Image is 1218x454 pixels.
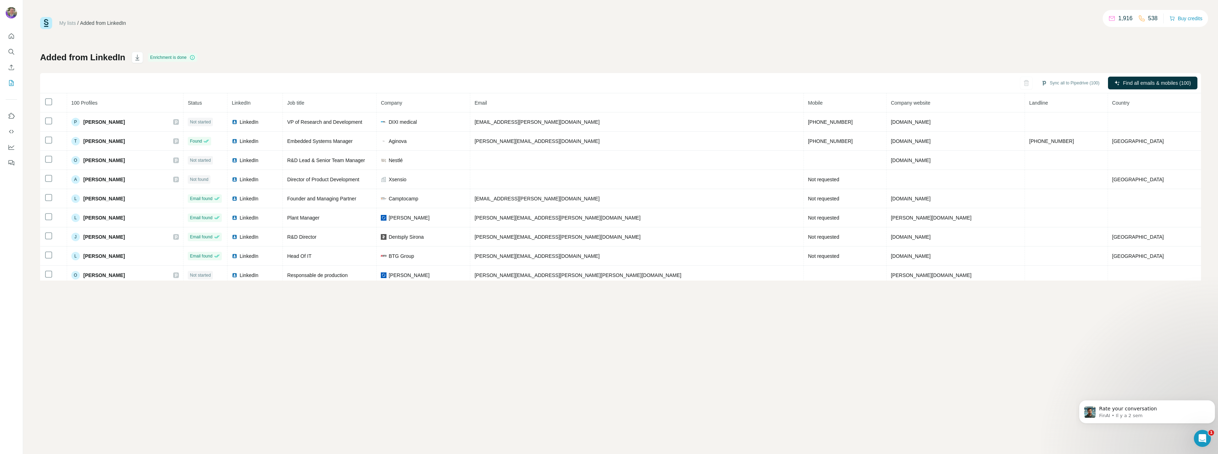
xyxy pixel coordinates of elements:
span: 100 Profiles [71,100,98,106]
span: Aginova [389,138,407,145]
span: Email found [190,234,212,240]
div: T [71,137,80,145]
span: Email [474,100,487,106]
span: [PERSON_NAME][EMAIL_ADDRESS][PERSON_NAME][DOMAIN_NAME] [474,215,641,221]
span: [PERSON_NAME] [83,272,125,279]
div: Added from LinkedIn [80,20,126,27]
span: [PERSON_NAME][EMAIL_ADDRESS][DOMAIN_NAME] [474,138,599,144]
span: [PHONE_NUMBER] [808,119,853,125]
button: Feedback [6,156,17,169]
span: Not found [190,176,208,183]
span: Not requested [808,253,839,259]
span: [PERSON_NAME][EMAIL_ADDRESS][PERSON_NAME][PERSON_NAME][DOMAIN_NAME] [474,272,681,278]
div: O [71,156,80,165]
p: 1,916 [1118,14,1132,23]
img: company-logo [381,215,386,221]
p: 538 [1148,14,1158,23]
span: R&D Director [287,234,316,240]
div: L [71,214,80,222]
button: Buy credits [1169,13,1202,23]
span: [PERSON_NAME] [83,195,125,202]
img: company-logo [381,272,386,278]
span: [GEOGRAPHIC_DATA] [1112,234,1164,240]
div: P [71,118,80,126]
span: LinkedIn [232,100,251,106]
img: company-logo [381,157,386,163]
span: [PERSON_NAME][EMAIL_ADDRESS][PERSON_NAME][DOMAIN_NAME] [474,234,641,240]
img: Surfe Logo [40,17,52,29]
span: [PERSON_NAME] [83,253,125,260]
div: L [71,194,80,203]
button: Use Surfe API [6,125,17,138]
h1: Added from LinkedIn [40,52,125,63]
span: [PERSON_NAME][DOMAIN_NAME] [891,272,971,278]
span: Landline [1029,100,1048,106]
span: [PERSON_NAME] [83,118,125,126]
span: BTG Group [389,253,414,260]
span: [PERSON_NAME][DOMAIN_NAME] [891,215,971,221]
img: LinkedIn logo [232,234,237,240]
span: [PERSON_NAME] [389,214,429,221]
span: Xsensio [389,176,406,183]
img: LinkedIn logo [232,119,237,125]
img: Avatar [6,7,17,18]
iframe: Intercom live chat [1194,430,1211,447]
span: Embedded Systems Manager [287,138,352,144]
button: Use Surfe on LinkedIn [6,110,17,122]
span: [GEOGRAPHIC_DATA] [1112,138,1164,144]
span: Email found [190,253,212,259]
span: Not requested [808,196,839,201]
span: [PERSON_NAME] [83,214,125,221]
img: company-logo [381,138,386,144]
span: Nestlé [389,157,403,164]
span: Find all emails & mobiles (100) [1123,79,1191,87]
span: Country [1112,100,1130,106]
span: [PHONE_NUMBER] [808,138,853,144]
span: LinkedIn [240,195,258,202]
span: Company [381,100,402,106]
button: Find all emails & mobiles (100) [1108,77,1197,89]
span: [PERSON_NAME] [83,233,125,240]
span: [DOMAIN_NAME] [891,196,931,201]
img: LinkedIn logo [232,215,237,221]
span: Mobile [808,100,823,106]
span: [DOMAIN_NAME] [891,157,931,163]
span: VP of Research and Development [287,119,362,125]
span: Not started [190,272,211,278]
span: [DOMAIN_NAME] [891,253,931,259]
span: Dentsply Sirona [389,233,424,240]
img: LinkedIn logo [232,157,237,163]
span: Not started [190,157,211,164]
div: A [71,175,80,184]
span: Founder and Managing Partner [287,196,356,201]
span: [PERSON_NAME] [83,157,125,164]
span: Not requested [808,215,839,221]
span: [GEOGRAPHIC_DATA] [1112,177,1164,182]
span: Status [188,100,202,106]
span: [PERSON_NAME] [83,138,125,145]
span: Not requested [808,177,839,182]
span: [PERSON_NAME] [83,176,125,183]
span: [DOMAIN_NAME] [891,138,931,144]
span: [EMAIL_ADDRESS][PERSON_NAME][DOMAIN_NAME] [474,196,599,201]
iframe: Intercom notifications message [1076,385,1218,435]
button: My lists [6,77,17,89]
div: Enrichment is done [148,53,197,62]
span: [DOMAIN_NAME] [891,119,931,125]
button: Sync all to Pipedrive (100) [1036,78,1104,88]
span: Plant Manager [287,215,319,221]
span: [EMAIL_ADDRESS][PERSON_NAME][DOMAIN_NAME] [474,119,599,125]
img: LinkedIn logo [232,138,237,144]
button: Enrich CSV [6,61,17,74]
img: LinkedIn logo [232,177,237,182]
img: LinkedIn logo [232,253,237,259]
span: DIXI medical [389,118,417,126]
img: LinkedIn logo [232,196,237,201]
button: Quick start [6,30,17,43]
span: Responsable de production [287,272,347,278]
span: Director of Product Development [287,177,359,182]
span: LinkedIn [240,138,258,145]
